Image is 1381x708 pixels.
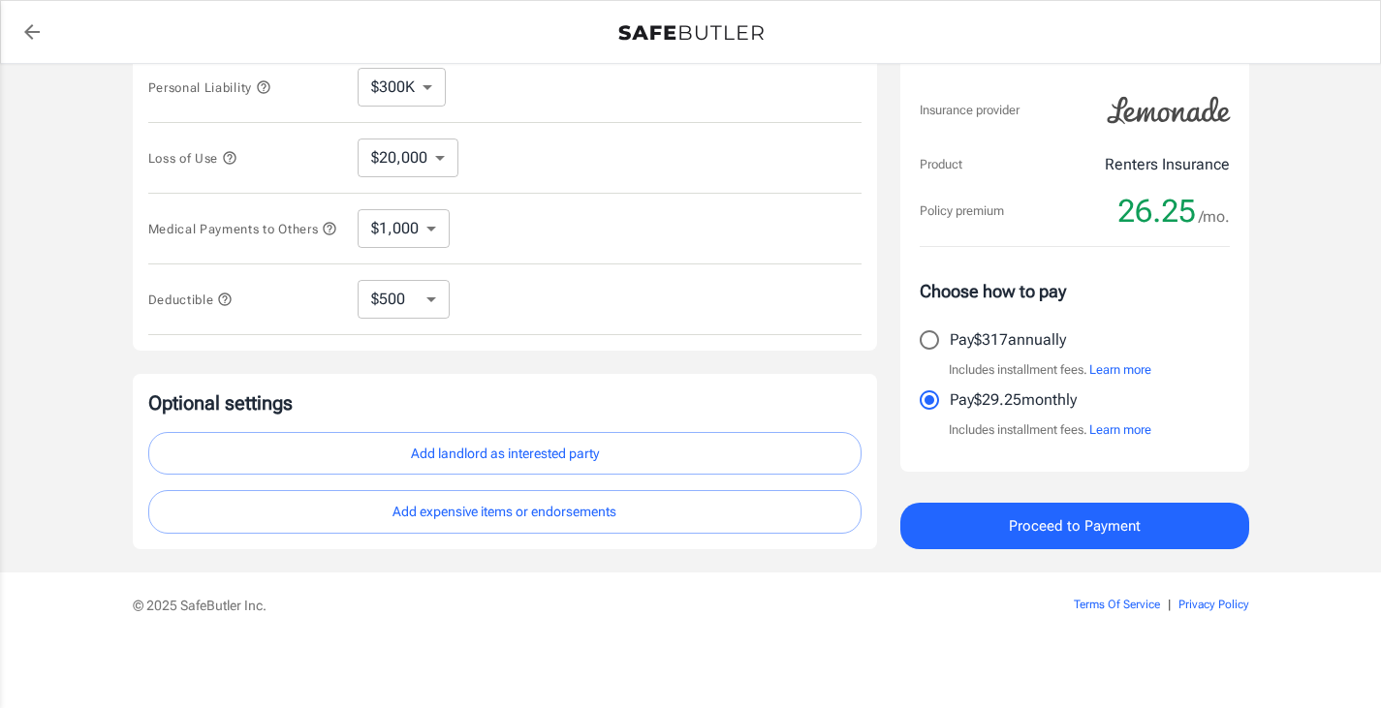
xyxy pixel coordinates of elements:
[148,151,237,166] span: Loss of Use
[148,222,338,236] span: Medical Payments to Others
[920,101,1020,120] p: Insurance provider
[148,288,234,311] button: Deductible
[949,360,1151,380] p: Includes installment fees.
[1105,153,1230,176] p: Renters Insurance
[1096,83,1241,138] img: Lemonade
[148,80,271,95] span: Personal Liability
[148,292,234,307] span: Deductible
[13,13,51,51] a: back to quotes
[1009,513,1141,539] span: Proceed to Payment
[920,201,1004,221] p: Policy premium
[1199,203,1230,231] span: /mo.
[920,278,1230,304] p: Choose how to pay
[148,389,862,416] p: Optional settings
[1089,420,1151,440] button: Learn more
[148,432,862,476] button: Add landlord as interested party
[950,388,1077,412] p: Pay $29.25 monthly
[1074,598,1160,611] a: Terms Of Service
[148,490,862,534] button: Add expensive items or endorsements
[1089,360,1151,380] button: Learn more
[950,328,1066,352] p: Pay $317 annually
[133,596,964,615] p: © 2025 SafeButler Inc.
[1178,598,1249,611] a: Privacy Policy
[148,146,237,169] button: Loss of Use
[618,25,764,41] img: Back to quotes
[920,155,962,174] p: Product
[949,420,1151,440] p: Includes installment fees.
[148,217,338,240] button: Medical Payments to Others
[900,503,1249,549] button: Proceed to Payment
[148,76,271,99] button: Personal Liability
[1168,598,1171,611] span: |
[1117,192,1196,231] span: 26.25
